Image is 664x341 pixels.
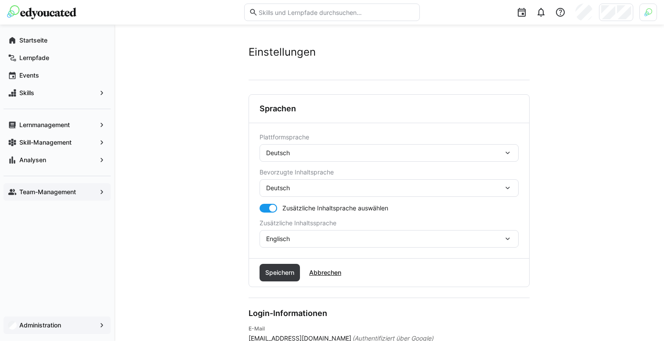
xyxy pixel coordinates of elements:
[249,46,530,59] h2: Einstellungen
[260,169,334,176] span: Bevorzugte Inhaltsprache
[249,325,530,332] h4: E-Mail
[303,264,347,281] button: Abbrechen
[282,204,388,213] span: Zusätzliche Inhaltsprache auswählen
[260,264,300,281] button: Speichern
[260,220,336,227] span: Zusätzliche Inhaltssprache
[266,184,290,192] span: Deutsch
[266,234,290,243] span: Englisch
[266,149,290,157] span: Deutsch
[249,309,327,318] h3: Login-Informationen
[258,8,415,16] input: Skills und Lernpfade durchsuchen…
[260,104,296,114] h3: Sprachen
[264,268,296,277] span: Speichern
[260,134,309,141] span: Plattformsprache
[308,268,343,277] span: Abbrechen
